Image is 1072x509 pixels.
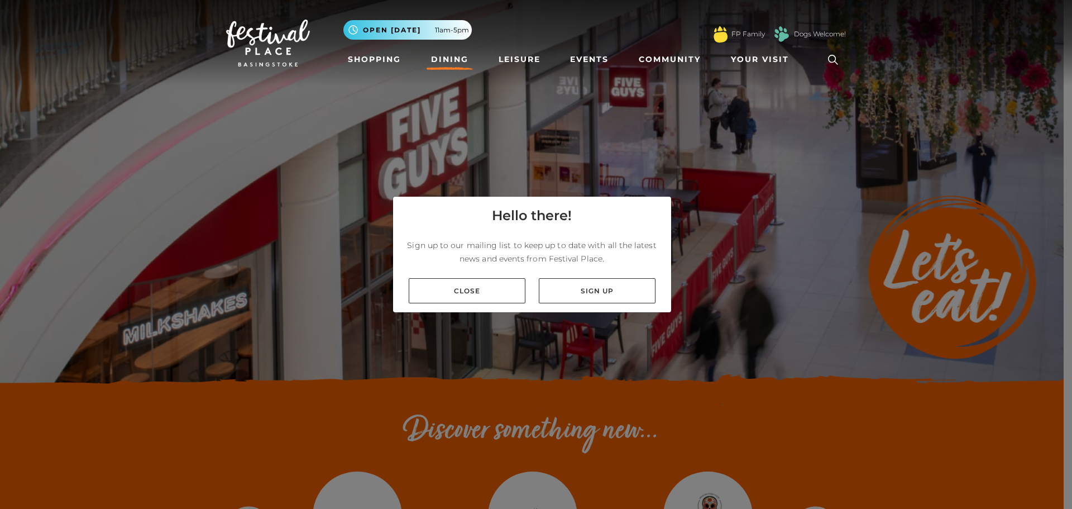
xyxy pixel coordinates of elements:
[539,278,655,303] a: Sign up
[731,29,765,39] a: FP Family
[492,206,572,226] h4: Hello there!
[731,54,789,65] span: Your Visit
[566,49,613,70] a: Events
[409,278,525,303] a: Close
[435,25,469,35] span: 11am-5pm
[343,49,405,70] a: Shopping
[363,25,421,35] span: Open [DATE]
[494,49,545,70] a: Leisure
[226,20,310,66] img: Festival Place Logo
[343,20,472,40] button: Open [DATE] 11am-5pm
[726,49,799,70] a: Your Visit
[402,239,662,265] p: Sign up to our mailing list to keep up to date with all the latest news and events from Festival ...
[634,49,705,70] a: Community
[794,29,846,39] a: Dogs Welcome!
[427,49,473,70] a: Dining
